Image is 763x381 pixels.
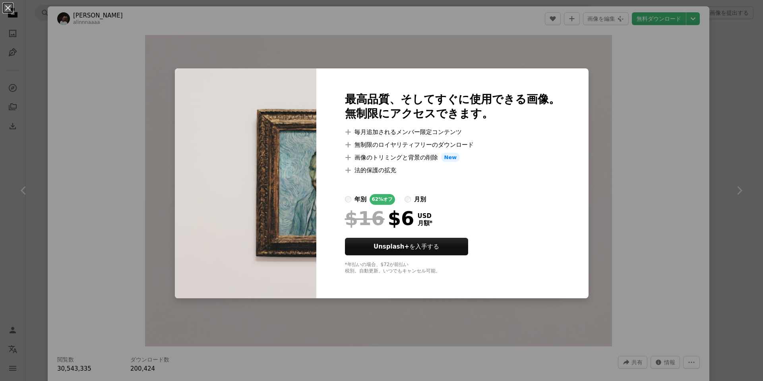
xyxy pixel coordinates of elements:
li: 無制限のロイヤリティフリーのダウンロード [345,140,560,150]
input: 年別62%オフ [345,196,351,202]
button: Unsplash+を入手する [345,238,468,255]
li: 毎月追加されるメンバー限定コンテンツ [345,127,560,137]
h2: 最高品質、そしてすぐに使用できる画像。 無制限にアクセスできます。 [345,92,560,121]
img: photo-1545989253-02cc26577f88 [175,68,316,299]
div: $6 [345,208,414,229]
span: USD [418,212,433,220]
span: $16 [345,208,385,229]
li: 画像のトリミングと背景の削除 [345,153,560,162]
div: 62% オフ [370,194,395,205]
input: 月別 [405,196,411,202]
div: 月別 [414,194,426,204]
strong: Unsplash+ [374,243,409,250]
li: 法的保護の拡充 [345,165,560,175]
div: *年払いの場合、 $72 が前払い 税別。自動更新。いつでもキャンセル可能。 [345,262,560,274]
span: New [441,153,460,162]
div: 年別 [354,194,366,204]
